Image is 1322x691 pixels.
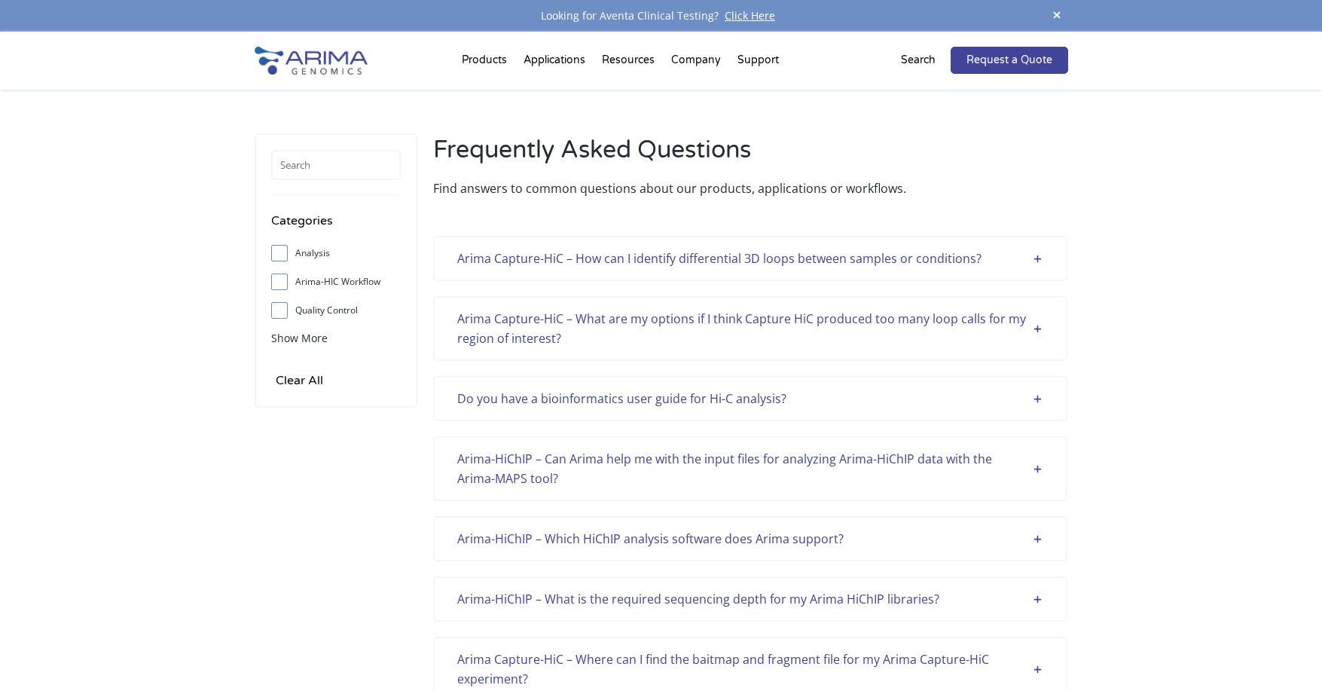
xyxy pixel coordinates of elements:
[457,309,1043,348] div: Arima Capture-HiC – What are my options if I think Capture HiC produced too many loop calls for m...
[271,299,401,322] label: Quality Control
[457,249,1043,268] div: Arima Capture-HiC – How can I identify differential 3D loops between samples or conditions?
[433,179,1067,198] p: Find answers to common questions about our products, applications or workflows.
[271,370,328,391] input: Clear All
[255,6,1068,26] div: Looking for Aventa Clinical Testing?
[457,389,1043,408] div: Do you have a bioinformatics user guide for Hi-C analysis?
[433,133,1067,179] h2: Frequently Asked Questions
[271,271,401,293] label: Arima-HIC Workflow
[457,589,1043,609] div: Arima-HiChIP – What is the required sequencing depth for my Arima HiChIP libraries?
[719,8,781,23] a: Click Here
[457,650,1043,689] div: Arima Capture-HiC – Where can I find the baitmap and fragment file for my Arima Capture-HiC exper...
[255,47,368,75] img: Arima-Genomics-logo
[271,211,401,242] h4: Categories
[271,242,401,264] label: Analysis
[457,449,1043,488] div: Arima-HiChIP – Can Arima help me with the input files for analyzing Arima-HiChIP data with the Ar...
[457,529,1043,549] div: Arima-HiChIP – Which HiChIP analysis software does Arima support?
[901,50,936,70] p: Search
[951,47,1068,74] a: Request a Quote
[271,150,401,180] input: Search
[271,331,328,345] span: Show More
